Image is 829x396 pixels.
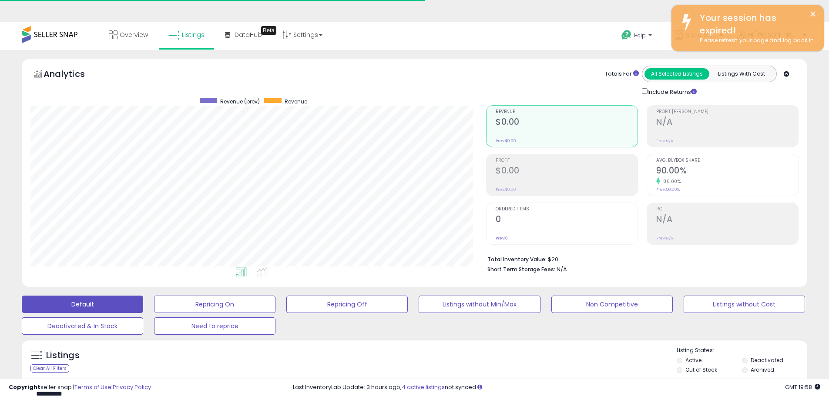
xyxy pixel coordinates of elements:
a: Terms of Use [74,383,111,391]
span: Listings [182,30,205,39]
small: Prev: N/A [656,138,673,143]
h2: N/A [656,117,798,129]
a: 4 active listings [402,383,445,391]
span: Revenue (prev) [220,98,260,105]
small: Prev: 50.00% [656,187,680,192]
h5: Analytics [44,68,102,82]
div: Last InventoryLab Update: 3 hours ago, not synced. [293,383,820,392]
a: Privacy Policy [113,383,151,391]
h5: Listings [46,349,80,362]
a: Overview [102,22,154,48]
div: Please refresh your page and log back in [693,37,817,45]
span: 2025-10-14 19:58 GMT [785,383,820,391]
i: Get Help [621,30,632,40]
small: Prev: N/A [656,236,673,241]
b: Short Term Storage Fees: [487,266,555,273]
span: DataHub [235,30,262,39]
a: Help [614,23,661,50]
small: 80.00% [660,178,681,185]
a: DataHub [218,22,269,48]
h2: 90.00% [656,166,798,177]
label: Out of Stock [685,366,717,373]
button: Repricing Off [286,296,408,313]
span: Revenue [496,110,638,114]
button: Repricing On [154,296,275,313]
span: Revenue [285,98,307,105]
span: Avg. Buybox Share [656,158,798,163]
div: Include Returns [635,87,707,97]
div: Totals For [605,70,639,78]
span: Profit [PERSON_NAME] [656,110,798,114]
b: Total Inventory Value: [487,256,547,263]
span: ROI [656,207,798,212]
button: Need to reprice [154,317,275,335]
div: Your session has expired! [693,12,817,37]
div: Tooltip anchor [261,26,276,35]
span: Overview [120,30,148,39]
label: Active [685,356,701,364]
h2: $0.00 [496,117,638,129]
strong: Copyright [9,383,40,391]
small: Prev: $0.00 [496,138,516,143]
span: Profit [496,158,638,163]
button: Listings without Min/Max [419,296,540,313]
button: Listings without Cost [684,296,805,313]
button: Listings With Cost [709,68,774,80]
a: Settings [276,22,329,48]
h2: 0 [496,214,638,226]
button: Non Competitive [551,296,673,313]
button: All Selected Listings [644,68,709,80]
h2: $0.00 [496,166,638,177]
span: Help [634,32,646,39]
a: Listings [162,22,211,48]
div: Clear All Filters [30,364,69,373]
p: Listing States: [677,346,807,355]
label: Deactivated [751,356,783,364]
div: seller snap | | [9,383,151,392]
button: Deactivated & In Stock [22,317,143,335]
h2: N/A [656,214,798,226]
span: N/A [557,265,567,273]
label: Archived [751,366,774,373]
small: Prev: 0 [496,236,508,241]
li: $20 [487,253,792,264]
small: Prev: $0.00 [496,187,516,192]
span: Ordered Items [496,207,638,212]
button: Default [22,296,143,313]
a: Snap Ship [668,22,729,50]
